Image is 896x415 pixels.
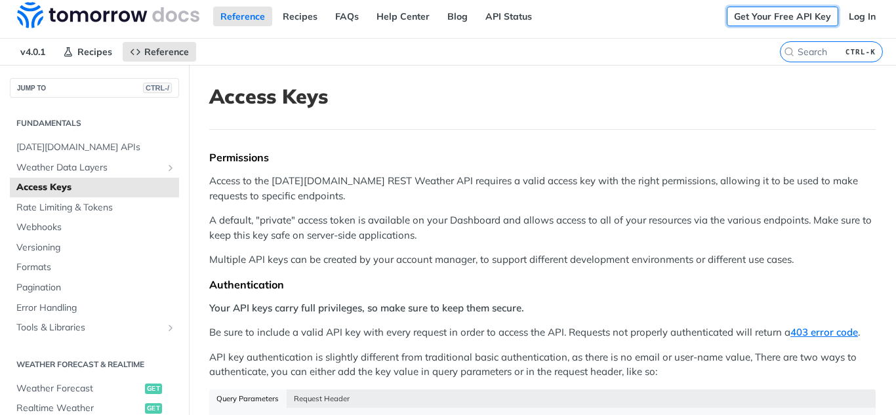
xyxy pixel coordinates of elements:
[275,7,325,26] a: Recipes
[16,161,162,174] span: Weather Data Layers
[16,241,176,254] span: Versioning
[16,281,176,294] span: Pagination
[10,78,179,98] button: JUMP TOCTRL-/
[16,382,142,395] span: Weather Forecast
[209,302,524,314] strong: Your API keys carry full privileges, so make sure to keep them secure.
[209,85,876,108] h1: Access Keys
[56,42,119,62] a: Recipes
[790,326,858,338] a: 403 error code
[16,302,176,315] span: Error Handling
[77,46,112,58] span: Recipes
[10,258,179,277] a: Formats
[16,221,176,234] span: Webhooks
[287,389,357,408] button: Request Header
[13,42,52,62] span: v4.0.1
[10,379,179,399] a: Weather Forecastget
[10,238,179,258] a: Versioning
[10,278,179,298] a: Pagination
[440,7,475,26] a: Blog
[842,7,883,26] a: Log In
[165,163,176,173] button: Show subpages for Weather Data Layers
[10,298,179,318] a: Error Handling
[16,181,176,194] span: Access Keys
[784,47,794,57] svg: Search
[10,198,179,218] a: Rate Limiting & Tokens
[144,46,189,58] span: Reference
[209,213,876,243] p: A default, "private" access token is available on your Dashboard and allows access to all of your...
[209,252,876,267] p: Multiple API keys can be created by your account manager, to support different development enviro...
[17,2,199,28] img: Tomorrow.io Weather API Docs
[209,174,876,203] p: Access to the [DATE][DOMAIN_NAME] REST Weather API requires a valid access key with the right per...
[10,117,179,129] h2: Fundamentals
[145,403,162,414] span: get
[478,7,539,26] a: API Status
[727,7,838,26] a: Get Your Free API Key
[209,151,876,164] div: Permissions
[328,7,366,26] a: FAQs
[143,83,172,93] span: CTRL-/
[209,325,876,340] p: Be sure to include a valid API key with every request in order to access the API. Requests not pr...
[369,7,437,26] a: Help Center
[209,350,876,380] p: API key authentication is slightly different from traditional basic authentication, as there is n...
[213,7,272,26] a: Reference
[842,45,879,58] kbd: CTRL-K
[10,178,179,197] a: Access Keys
[10,318,179,338] a: Tools & LibrariesShow subpages for Tools & Libraries
[10,138,179,157] a: [DATE][DOMAIN_NAME] APIs
[16,321,162,334] span: Tools & Libraries
[10,359,179,370] h2: Weather Forecast & realtime
[10,218,179,237] a: Webhooks
[16,261,176,274] span: Formats
[16,402,142,415] span: Realtime Weather
[123,42,196,62] a: Reference
[145,384,162,394] span: get
[16,201,176,214] span: Rate Limiting & Tokens
[165,323,176,333] button: Show subpages for Tools & Libraries
[16,141,176,154] span: [DATE][DOMAIN_NAME] APIs
[10,158,179,178] a: Weather Data LayersShow subpages for Weather Data Layers
[209,278,876,291] div: Authentication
